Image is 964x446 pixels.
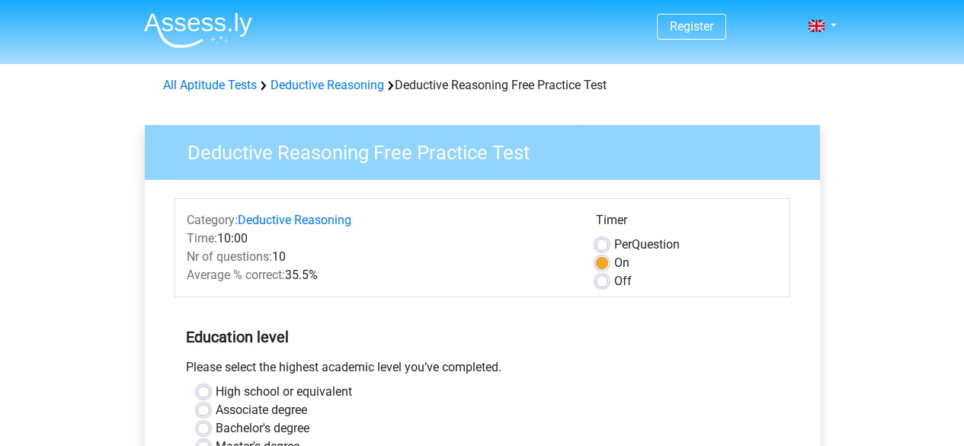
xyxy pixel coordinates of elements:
[175,229,584,248] div: 10:00
[163,78,257,92] a: All Aptitude Tests
[614,236,680,254] label: Question
[186,322,779,352] h5: Education level
[271,78,384,92] a: Deductive Reasoning
[670,19,713,34] a: Register
[614,272,632,290] label: Off
[175,358,790,383] div: Please select the highest academic level you’ve completed.
[144,12,252,48] img: Assessly
[216,419,309,438] label: Bachelor's degree
[238,213,351,227] a: Deductive Reasoning
[175,248,584,266] div: 10
[175,266,584,284] div: 35.5%
[216,383,352,401] label: High school or equivalent
[187,268,285,282] span: Average % correct:
[157,76,808,95] div: Deductive Reasoning Free Practice Test
[187,213,238,227] span: Category:
[614,254,629,272] label: On
[614,237,632,252] span: Per
[187,249,272,264] span: Nr of questions:
[216,401,307,419] label: Associate degree
[169,135,809,165] h3: Deductive Reasoning Free Practice Test
[187,231,217,245] span: Time:
[596,211,778,236] div: Timer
